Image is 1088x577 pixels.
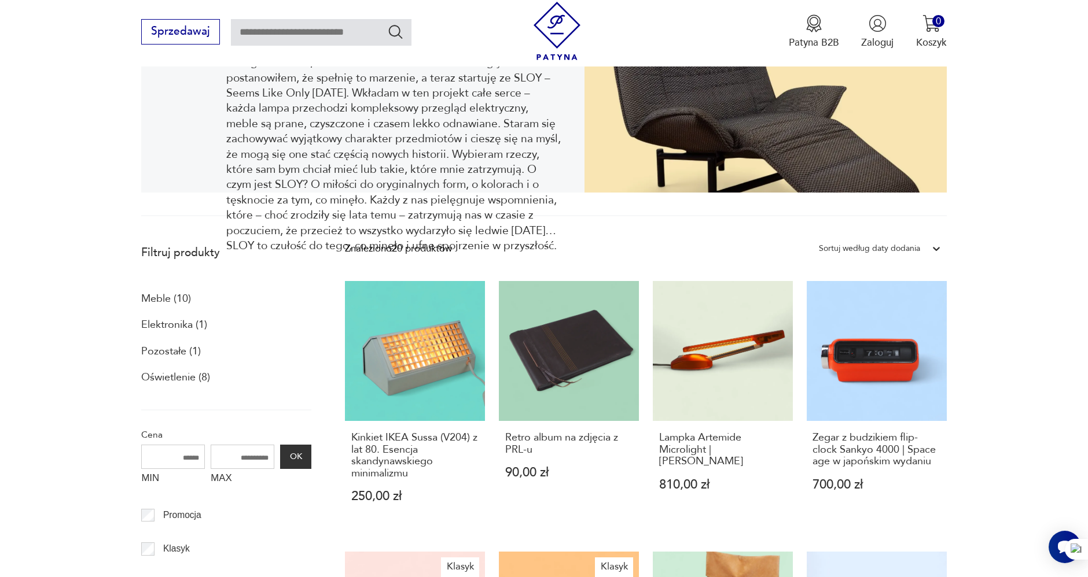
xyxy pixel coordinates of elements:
img: Ikona medalu [805,14,823,32]
p: Kilka lat temu zacząłem myśleć o założeniu własnego sklepu z vintage meblami, oświetleniem i doda... [226,40,562,254]
a: Oświetlenie (8) [141,368,210,387]
p: Zaloguj [861,36,894,49]
a: Retro album na zdjęcia z PRL-uRetro album na zdjęcia z PRL-u90,00 zł [499,281,639,530]
img: Patyna - sklep z meblami i dekoracjami vintage [528,2,586,60]
button: Szukaj [387,23,404,40]
p: 700,00 zł [813,479,940,491]
p: Filtruj produkty [141,245,311,260]
label: MAX [211,469,274,491]
p: 810,00 zł [659,479,786,491]
div: Sortuj według daty dodania [819,241,920,256]
button: Patyna B2B [789,14,839,49]
a: Sprzedawaj [141,28,219,37]
h3: Kinkiet IKEA Sussa (V204) z lat 80. Esencja skandynawskiego minimalizmu [351,432,479,479]
a: Kinkiet IKEA Sussa (V204) z lat 80. Esencja skandynawskiego minimalizmuKinkiet IKEA Sussa (V204) ... [345,281,485,530]
p: 90,00 zł [505,467,633,479]
p: Patyna B2B [789,36,839,49]
a: Lampka Artemide Microlight | Ernesto GismondiLampka Artemide Microlight | [PERSON_NAME]810,00 zł [653,281,793,530]
a: Pozostałe (1) [141,342,201,361]
img: Ikona koszyka [922,14,940,32]
p: Cena [141,427,311,442]
h3: Lampka Artemide Microlight | [PERSON_NAME] [659,432,786,467]
button: Zaloguj [861,14,894,49]
p: Promocja [163,508,201,523]
button: Sprzedawaj [141,19,219,45]
div: 0 [932,15,944,27]
a: Meble (10) [141,289,191,309]
button: 0Koszyk [916,14,947,49]
a: Zegar z budzikiem flip-clock Sankyo 4000 | Space age w japońskim wydaniuZegar z budzikiem flip-cl... [807,281,947,530]
p: 250,00 zł [351,490,479,502]
a: Elektronika (1) [141,315,207,335]
img: Ikonka użytkownika [869,14,887,32]
label: MIN [141,469,205,491]
p: Koszyk [916,36,947,49]
iframe: Smartsupp widget button [1049,531,1081,563]
h3: Retro album na zdjęcia z PRL-u [505,432,633,456]
a: Ikona medaluPatyna B2B [789,14,839,49]
h3: Zegar z budzikiem flip-clock Sankyo 4000 | Space age w japońskim wydaniu [813,432,940,467]
p: Klasyk [163,541,190,556]
button: OK [280,445,311,469]
div: Znaleziono 20 produktów [345,241,452,256]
